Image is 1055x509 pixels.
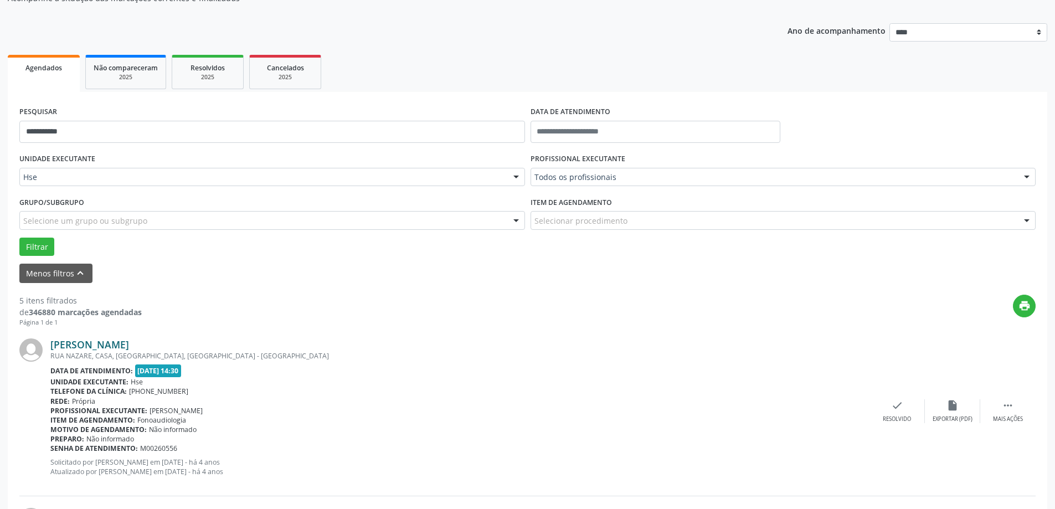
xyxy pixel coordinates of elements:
[50,377,128,387] b: Unidade executante:
[129,387,188,396] span: [PHONE_NUMBER]
[23,172,502,183] span: Hse
[19,238,54,256] button: Filtrar
[29,307,142,317] strong: 346880 marcações agendadas
[180,73,235,81] div: 2025
[149,425,197,434] span: Não informado
[531,194,612,211] label: Item de agendamento
[150,406,203,415] span: [PERSON_NAME]
[50,387,127,396] b: Telefone da clínica:
[534,172,1013,183] span: Todos os profissionais
[19,295,142,306] div: 5 itens filtrados
[50,444,138,453] b: Senha de atendimento:
[94,63,158,73] span: Não compareceram
[94,73,158,81] div: 2025
[891,399,903,412] i: check
[531,104,610,121] label: DATA DE ATENDIMENTO
[1002,399,1014,412] i: 
[933,415,972,423] div: Exportar (PDF)
[86,434,134,444] span: Não informado
[191,63,225,73] span: Resolvidos
[50,425,147,434] b: Motivo de agendamento:
[19,338,43,362] img: img
[19,318,142,327] div: Página 1 de 1
[1013,295,1036,317] button: print
[50,366,133,376] b: Data de atendimento:
[72,397,95,406] span: Própria
[883,415,911,423] div: Resolvido
[534,215,627,227] span: Selecionar procedimento
[50,338,129,351] a: [PERSON_NAME]
[135,364,182,377] span: [DATE] 14:30
[50,351,869,361] div: RUA NAZARE, CASA, [GEOGRAPHIC_DATA], [GEOGRAPHIC_DATA] - [GEOGRAPHIC_DATA]
[993,415,1023,423] div: Mais ações
[19,151,95,168] label: UNIDADE EXECUTANTE
[50,457,869,476] p: Solicitado por [PERSON_NAME] em [DATE] - há 4 anos Atualizado por [PERSON_NAME] em [DATE] - há 4 ...
[23,215,147,227] span: Selecione um grupo ou subgrupo
[1018,300,1031,312] i: print
[531,151,625,168] label: PROFISSIONAL EXECUTANTE
[137,415,186,425] span: Fonoaudiologia
[50,415,135,425] b: Item de agendamento:
[50,406,147,415] b: Profissional executante:
[74,267,86,279] i: keyboard_arrow_up
[788,23,886,37] p: Ano de acompanhamento
[258,73,313,81] div: 2025
[267,63,304,73] span: Cancelados
[946,399,959,412] i: insert_drive_file
[19,264,92,283] button: Menos filtroskeyboard_arrow_up
[19,306,142,318] div: de
[50,397,70,406] b: Rede:
[50,434,84,444] b: Preparo:
[140,444,177,453] span: M00260556
[131,377,143,387] span: Hse
[25,63,62,73] span: Agendados
[19,104,57,121] label: PESQUISAR
[19,194,84,211] label: Grupo/Subgrupo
